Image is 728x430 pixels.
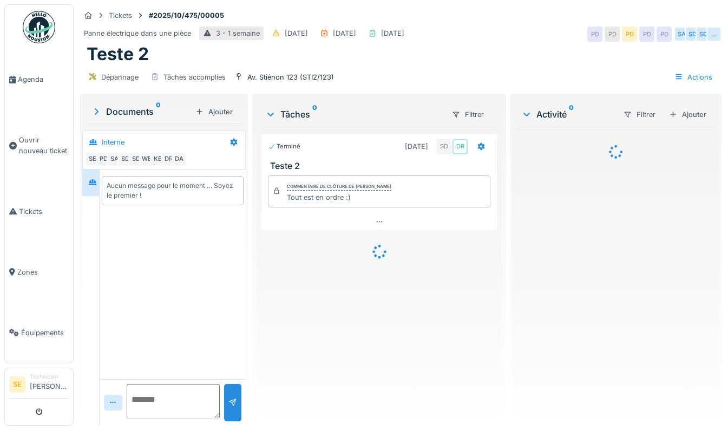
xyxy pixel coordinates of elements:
[287,192,391,203] div: Tout est en ordre :)
[270,161,493,171] h3: Teste 2
[670,69,717,85] div: Actions
[452,139,468,154] div: DR
[163,72,226,82] div: Tâches accomplies
[569,108,574,121] sup: 0
[161,152,176,167] div: DR
[30,373,69,381] div: Technicien
[312,108,317,121] sup: 0
[447,107,489,122] div: Filtrer
[605,27,620,42] div: PD
[639,27,654,42] div: PD
[247,72,334,82] div: Av. Stiénon 123 (STI2/123)
[685,27,700,42] div: SD
[145,10,228,21] strong: #2025/10/475/00005
[268,142,300,151] div: Terminé
[84,28,191,38] div: Panne électrique dans une pièce
[23,11,55,43] img: Badge_color-CXgf-gQk.svg
[85,152,100,167] div: SE
[622,27,637,42] div: PD
[21,328,69,338] span: Équipements
[436,139,451,154] div: SD
[665,107,711,122] div: Ajouter
[18,74,69,84] span: Agenda
[5,110,73,181] a: Ouvrir nouveau ticket
[96,152,111,167] div: PD
[19,135,69,155] span: Ouvrir nouveau ticket
[117,152,133,167] div: SD
[172,152,187,167] div: DA
[5,302,73,363] a: Équipements
[109,10,132,21] div: Tickets
[5,181,73,242] a: Tickets
[657,27,672,42] div: PD
[285,28,308,38] div: [DATE]
[5,49,73,110] a: Agenda
[265,108,443,121] div: Tâches
[287,183,391,191] div: Commentaire de clôture de [PERSON_NAME]
[156,105,161,118] sup: 0
[9,376,25,393] li: SE
[101,72,139,82] div: Dépannage
[619,107,660,122] div: Filtrer
[139,152,154,167] div: WE
[381,28,404,38] div: [DATE]
[706,27,722,42] div: …
[19,206,69,217] span: Tickets
[102,137,124,147] div: Interne
[150,152,165,167] div: KE
[128,152,143,167] div: SD
[587,27,602,42] div: PD
[9,373,69,399] a: SE Technicien[PERSON_NAME]
[17,267,69,277] span: Zones
[521,108,614,121] div: Activité
[91,105,191,118] div: Documents
[107,152,122,167] div: SA
[5,242,73,302] a: Zones
[696,27,711,42] div: SD
[107,181,239,200] div: Aucun message pour le moment … Soyez le premier !
[191,105,237,119] div: Ajouter
[216,28,260,38] div: 3 - 1 semaine
[674,27,689,42] div: SA
[405,141,428,152] div: [DATE]
[87,44,149,64] h1: Teste 2
[30,373,69,396] li: [PERSON_NAME]
[333,28,356,38] div: [DATE]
